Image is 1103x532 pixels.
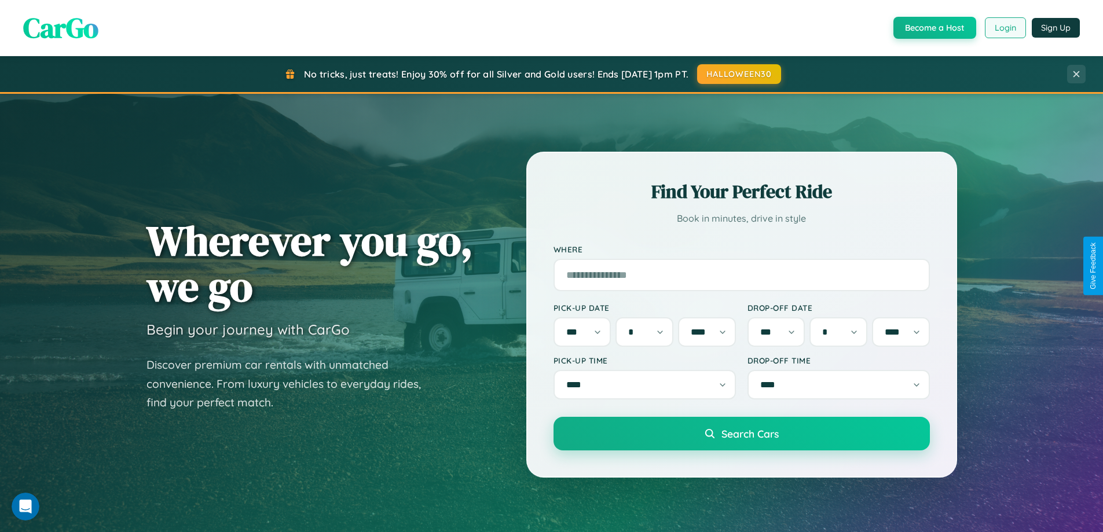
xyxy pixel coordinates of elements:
[697,64,781,84] button: HALLOWEEN30
[893,17,976,39] button: Become a Host
[554,210,930,227] p: Book in minutes, drive in style
[146,355,436,412] p: Discover premium car rentals with unmatched convenience. From luxury vehicles to everyday rides, ...
[146,321,350,338] h3: Begin your journey with CarGo
[304,68,688,80] span: No tricks, just treats! Enjoy 30% off for all Silver and Gold users! Ends [DATE] 1pm PT.
[554,303,736,313] label: Pick-up Date
[554,244,930,254] label: Where
[721,427,779,440] span: Search Cars
[12,493,39,520] iframe: Intercom live chat
[146,218,473,309] h1: Wherever you go, we go
[1032,18,1080,38] button: Sign Up
[23,9,98,47] span: CarGo
[747,355,930,365] label: Drop-off Time
[554,355,736,365] label: Pick-up Time
[554,417,930,450] button: Search Cars
[747,303,930,313] label: Drop-off Date
[1089,243,1097,289] div: Give Feedback
[985,17,1026,38] button: Login
[554,179,930,204] h2: Find Your Perfect Ride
